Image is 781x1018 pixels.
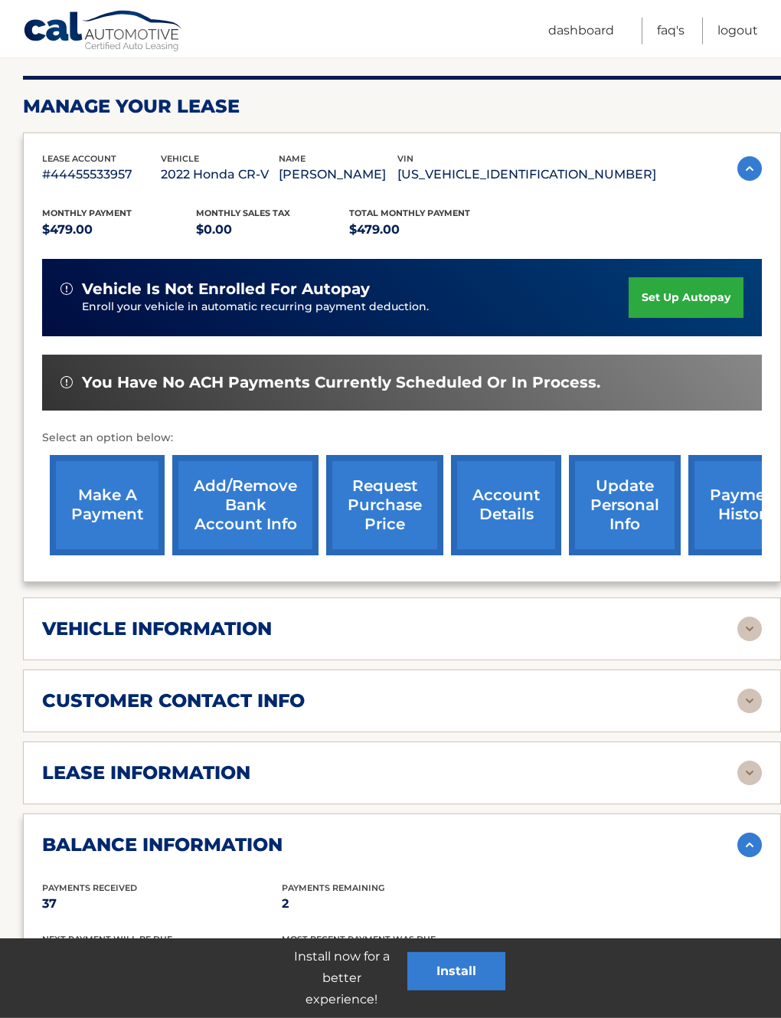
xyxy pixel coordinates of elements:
span: name [279,153,306,164]
img: alert-white.svg [60,283,73,295]
span: Most Recent Payment Was Due [282,934,436,944]
span: Payments Remaining [282,882,384,893]
img: alert-white.svg [60,376,73,388]
p: #44455533957 [42,164,161,185]
p: Enroll your vehicle in automatic recurring payment deduction. [82,299,629,316]
p: [PERSON_NAME] [279,164,397,185]
h2: vehicle information [42,617,272,640]
span: Monthly sales Tax [196,208,290,218]
p: $0.00 [196,219,350,241]
a: make a payment [50,455,165,555]
a: account details [451,455,561,555]
p: 37 [42,893,282,915]
p: [US_VEHICLE_IDENTIFICATION_NUMBER] [397,164,656,185]
a: update personal info [569,455,681,555]
img: accordion-rest.svg [737,761,762,785]
span: Next Payment will be due [42,934,172,944]
span: You have no ACH payments currently scheduled or in process. [82,373,600,392]
span: vehicle [161,153,199,164]
p: Install now for a better experience! [276,946,407,1010]
a: FAQ's [657,18,685,44]
button: Install [407,952,505,990]
h2: balance information [42,833,283,856]
h2: lease information [42,761,250,784]
a: Dashboard [548,18,614,44]
img: accordion-rest.svg [737,617,762,641]
p: $479.00 [349,219,503,241]
h2: customer contact info [42,689,305,712]
img: accordion-active.svg [737,156,762,181]
span: vin [397,153,413,164]
img: accordion-rest.svg [737,689,762,713]
a: Logout [717,18,758,44]
p: Select an option below: [42,429,762,447]
a: set up autopay [629,277,743,318]
a: request purchase price [326,455,443,555]
a: Cal Automotive [23,10,184,54]
p: $479.00 [42,219,196,241]
img: accordion-active.svg [737,833,762,857]
a: Add/Remove bank account info [172,455,319,555]
span: Total Monthly Payment [349,208,470,218]
p: 2022 Honda CR-V [161,164,279,185]
p: 2 [282,893,521,915]
span: vehicle is not enrolled for autopay [82,280,370,299]
h2: Manage Your Lease [23,95,781,118]
span: Payments Received [42,882,137,893]
span: lease account [42,153,116,164]
span: Monthly Payment [42,208,132,218]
